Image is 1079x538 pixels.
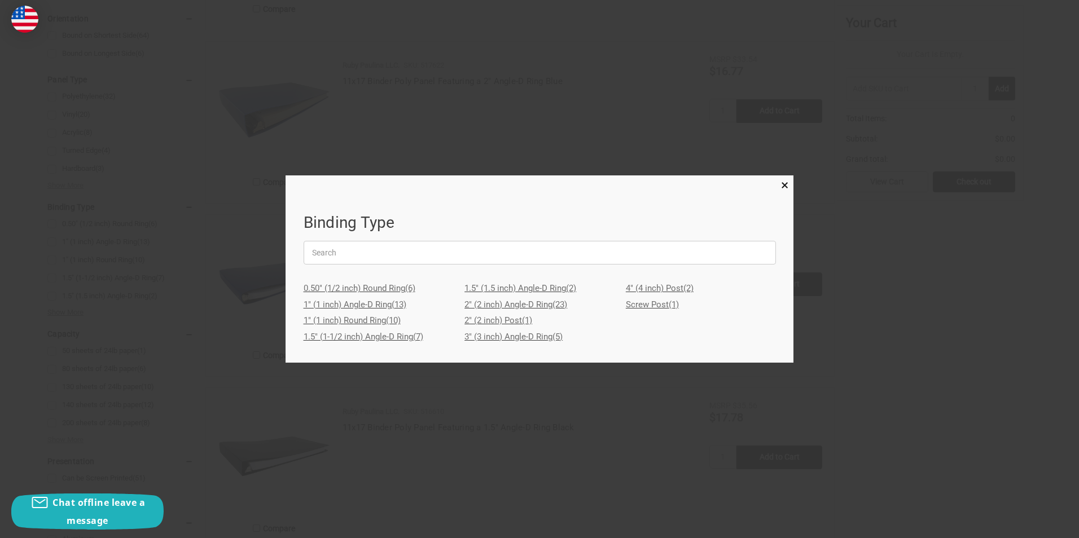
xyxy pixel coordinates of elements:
[626,280,776,297] a: 4" (4 inch) Post(2)
[304,329,454,345] a: 1.5" (1-1/2 inch) Angle-D Ring(7)
[464,329,615,345] a: 3" (3 inch) Angle-D Ring(5)
[683,283,694,293] span: (2)
[464,312,615,329] a: 2" (2 inch) Post(1)
[11,6,38,33] img: duty and tax information for United States
[304,297,454,313] a: 1" (1 inch) Angle-D Ring(13)
[304,312,454,329] a: 1" (1 inch) Round Ring(10)
[464,297,615,313] a: 2" (2 inch) Angle-D Ring(23)
[522,315,532,325] span: (1)
[304,241,776,264] input: Search
[552,299,567,310] span: (23)
[552,332,563,342] span: (5)
[779,178,791,190] a: Close
[566,283,576,293] span: (2)
[304,280,454,297] a: 0.50" (1/2 inch) Round Ring(6)
[304,211,776,235] h1: Binding Type
[669,299,679,310] span: (1)
[781,177,788,193] span: ×
[405,283,415,293] span: (6)
[626,297,776,313] a: Screw Post(1)
[464,280,615,297] a: 1.5" (1.5 inch) Angle-D Ring(2)
[52,496,145,527] span: Chat offline leave a message
[386,315,401,325] span: (10)
[392,299,406,310] span: (13)
[413,332,423,342] span: (7)
[11,493,164,530] button: Chat offline leave a message
[986,508,1079,538] iframe: Google Customer Reviews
